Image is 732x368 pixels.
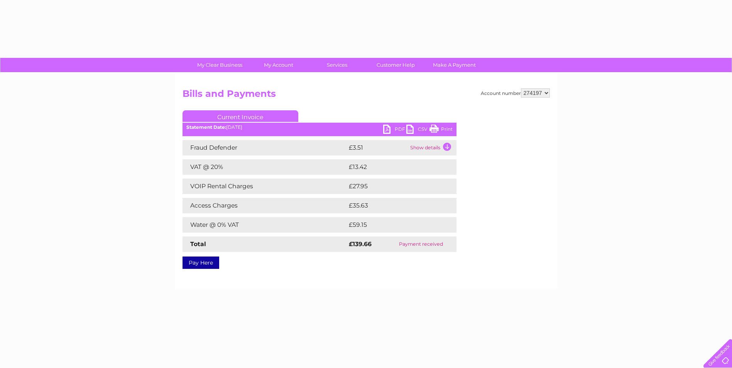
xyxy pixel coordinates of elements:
a: Services [305,58,369,72]
td: £27.95 [347,179,441,194]
strong: Total [190,240,206,248]
td: Show details [408,140,456,155]
div: [DATE] [183,125,456,130]
a: CSV [406,125,429,136]
td: £3.51 [347,140,408,155]
td: Fraud Defender [183,140,347,155]
a: Make A Payment [423,58,486,72]
td: VAT @ 20% [183,159,347,175]
td: £13.42 [347,159,440,175]
a: PDF [383,125,406,136]
a: Customer Help [364,58,428,72]
td: VOIP Rental Charges [183,179,347,194]
b: Statement Date: [186,124,226,130]
td: Payment received [386,236,456,252]
td: £35.63 [347,198,441,213]
a: Pay Here [183,257,219,269]
a: My Clear Business [188,58,252,72]
a: Print [429,125,453,136]
h2: Bills and Payments [183,88,550,103]
td: Access Charges [183,198,347,213]
div: Account number [481,88,550,98]
td: £59.15 [347,217,440,233]
td: Water @ 0% VAT [183,217,347,233]
strong: £139.66 [349,240,372,248]
a: Current Invoice [183,110,298,122]
a: My Account [247,58,310,72]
